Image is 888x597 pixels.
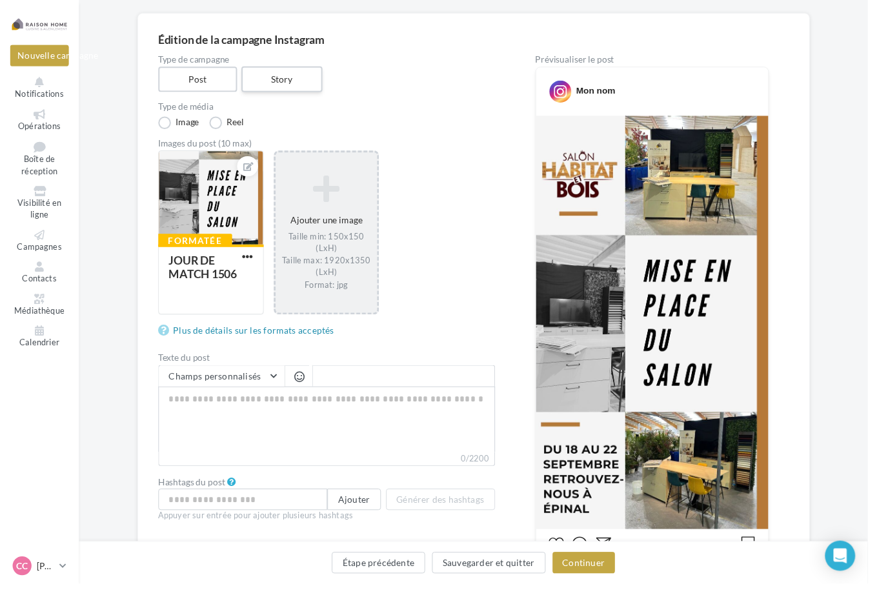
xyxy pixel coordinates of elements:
[442,565,558,587] button: Sauvegarder et quitter
[17,203,63,225] span: Visibilité en ligne
[162,57,507,66] label: Type de campagne
[15,90,65,101] span: Notifications
[37,572,55,585] p: [PERSON_NAME]
[589,86,629,99] div: Mon nom
[10,330,70,358] a: Calendrier
[19,123,62,134] span: Opérations
[162,105,507,114] label: Type de média
[10,141,70,183] a: Boîte de réception
[162,361,507,370] label: Texte du post
[247,68,330,95] label: Story
[565,565,629,587] button: Continuer
[339,565,435,587] button: Étape précédente
[17,572,28,585] span: CC
[23,279,58,290] span: Contacts
[162,522,507,534] div: Appuyer sur entrée pour ajouter plusieurs hashtags
[10,109,70,137] a: Opérations
[162,35,807,46] div: Édition de la campagne Instagram
[214,119,250,132] label: Reel
[548,57,787,66] div: Prévisualiser le post
[10,76,70,104] button: Notifications
[10,188,70,227] a: Visibilité en ligne
[561,549,577,565] svg: J’aime
[844,553,875,584] div: Open Intercom Messenger
[17,247,63,258] span: Campagnes
[162,489,230,498] label: Hashtags du post
[162,119,204,132] label: Image
[173,259,243,287] div: JOUR DE MATCH 1506
[162,68,243,94] label: Post
[10,265,70,293] a: Contacts
[610,549,625,565] svg: Partager la publication
[163,374,291,396] button: Champs personnalisés
[758,549,773,565] svg: Enregistrer
[162,239,237,254] div: Formatée
[173,379,267,390] span: Champs personnalisés
[10,298,70,326] a: Médiathèque
[22,158,59,181] span: Boîte de réception
[162,463,507,477] label: 0/2200
[10,233,70,261] a: Campagnes
[15,312,66,323] span: Médiathèque
[20,345,61,355] span: Calendrier
[162,143,507,152] div: Images du post (10 max)
[10,567,70,591] a: CC [PERSON_NAME]
[395,500,507,522] button: Générer des hashtags
[162,330,347,346] a: Plus de détails sur les formats acceptés
[335,500,389,522] button: Ajouter
[585,549,601,565] svg: Commenter
[10,46,70,68] button: Nouvelle campagne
